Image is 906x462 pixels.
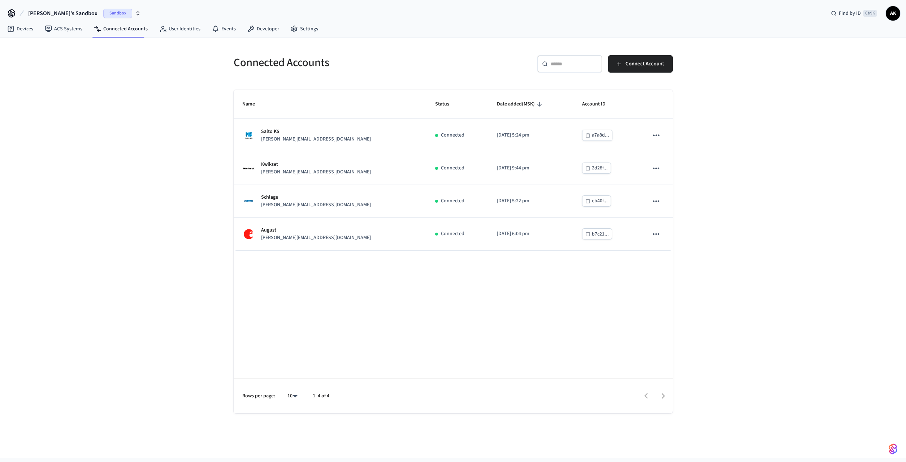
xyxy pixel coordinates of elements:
span: Status [435,99,459,110]
img: Kwikset Logo, Square [242,162,255,175]
button: 2d28f... [582,163,611,174]
img: SeamLogoGradient.69752ec5.svg [889,443,897,455]
p: 1–4 of 4 [313,392,329,400]
p: [PERSON_NAME][EMAIL_ADDRESS][DOMAIN_NAME] [261,168,371,176]
span: Find by ID [839,10,861,17]
table: sticky table [234,90,673,251]
p: August [261,226,371,234]
a: User Identities [153,22,206,35]
span: Date added(MSK) [497,99,544,110]
a: Devices [1,22,39,35]
a: Settings [285,22,324,35]
span: Ctrl K [863,10,877,17]
div: 2d28f... [592,164,608,173]
span: Connect Account [625,59,664,69]
button: AK [886,6,900,21]
p: [DATE] 5:22 pm [497,197,565,205]
p: [PERSON_NAME][EMAIL_ADDRESS][DOMAIN_NAME] [261,201,371,209]
p: [DATE] 9:44 pm [497,164,565,172]
a: Events [206,22,242,35]
p: Connected [441,197,464,205]
p: [DATE] 5:24 pm [497,131,565,139]
p: Rows per page: [242,392,275,400]
p: Connected [441,164,464,172]
div: 10 [284,391,301,401]
a: Connected Accounts [88,22,153,35]
img: Schlage Logo, Square [242,195,255,208]
a: Developer [242,22,285,35]
div: eb40f... [592,197,608,206]
span: Name [242,99,264,110]
span: Sandbox [103,9,132,18]
p: [PERSON_NAME][EMAIL_ADDRESS][DOMAIN_NAME] [261,234,371,242]
span: Account ID [582,99,615,110]
p: [PERSON_NAME][EMAIL_ADDRESS][DOMAIN_NAME] [261,135,371,143]
button: eb40f... [582,195,611,207]
button: Connect Account [608,55,673,73]
div: a7a8d... [592,131,609,140]
p: [DATE] 6:04 pm [497,230,565,238]
img: Salto KS Logo [242,129,255,142]
div: b7c21... [592,230,609,239]
img: August Logo, Square [242,228,255,241]
p: Schlage [261,194,371,201]
p: Connected [441,131,464,139]
button: a7a8d... [582,130,612,141]
div: Find by IDCtrl K [825,7,883,20]
p: Kwikset [261,161,371,168]
span: [PERSON_NAME]'s Sandbox [28,9,97,18]
a: ACS Systems [39,22,88,35]
p: Connected [441,230,464,238]
h5: Connected Accounts [234,55,449,70]
p: Salto KS [261,128,371,135]
button: b7c21... [582,228,612,239]
span: AK [887,7,900,20]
